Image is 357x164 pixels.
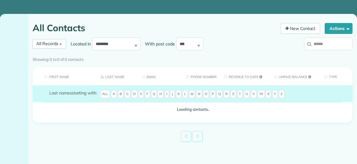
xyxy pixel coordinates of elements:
[203,90,209,98] span: O
[49,90,72,96] span: Last names
[158,90,164,98] span: H
[124,90,130,98] span: C
[170,90,175,98] span: J
[244,90,250,98] span: U
[138,90,144,98] span: E
[181,67,219,86] th: Phone number: activate to sort column ascending
[165,90,169,98] span: I
[33,102,352,117] td: Loading contacts..
[237,90,243,98] span: T
[137,67,181,86] th: Email: activate to sort column ascending
[320,67,352,86] th: Type: activate to sort column ascending
[49,90,97,96] label: starting with:
[279,90,285,98] span: Z
[145,90,150,98] span: F
[217,90,223,98] span: Q
[281,23,320,34] a: New Contact
[265,90,271,98] span: X
[224,90,230,98] span: R
[36,41,58,46] span: All Records
[196,90,202,98] span: N
[118,90,124,98] span: B
[96,67,137,86] th: Last Name: activate to sort column descending
[325,23,352,34] button: Actions
[230,90,236,98] span: S
[251,90,257,98] span: V
[269,67,320,86] th: Unpaid Balance: activate to sort column ascending
[210,90,216,98] span: P
[219,67,269,86] th: Revenue to Date: activate to sort column ascending
[33,67,96,86] th: First Name: activate to sort column ascending
[272,90,278,98] span: Y
[151,90,157,98] span: G
[100,90,110,98] span: All
[189,90,195,98] span: M
[33,54,352,63] div: Showing 0 to 0 of 0 contacts
[111,90,117,98] span: A
[131,90,137,98] span: D
[182,90,188,98] span: L
[140,41,176,47] label: With post code
[33,23,276,33] h1: All Contacts
[258,90,265,98] span: W
[66,41,92,47] label: Located in
[176,90,182,98] span: K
